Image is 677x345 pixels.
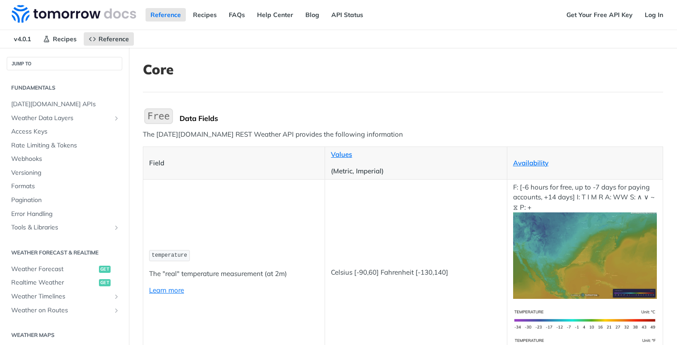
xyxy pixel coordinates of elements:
[11,127,120,136] span: Access Keys
[7,221,122,234] a: Tools & LibrariesShow subpages for Tools & Libraries
[11,306,111,315] span: Weather on Routes
[7,139,122,152] a: Rate Limiting & Tokens
[113,307,120,314] button: Show subpages for Weather on Routes
[149,158,319,168] p: Field
[7,304,122,317] a: Weather on RoutesShow subpages for Weather on Routes
[11,196,120,205] span: Pagination
[7,249,122,257] h2: Weather Forecast & realtime
[11,265,97,274] span: Weather Forecast
[7,263,122,276] a: Weather Forecastget
[7,194,122,207] a: Pagination
[84,32,134,46] a: Reference
[149,286,184,294] a: Learn more
[11,182,120,191] span: Formats
[99,266,111,273] span: get
[12,5,136,23] img: Tomorrow.io Weather API Docs
[53,35,77,43] span: Recipes
[11,114,111,123] span: Weather Data Layers
[9,32,36,46] span: v4.0.1
[331,267,501,278] p: Celsius [-90,60] Fahrenheit [-130,140]
[11,278,97,287] span: Realtime Weather
[513,315,657,323] span: Expand image
[7,276,122,289] a: Realtime Weatherget
[7,125,122,138] a: Access Keys
[113,224,120,231] button: Show subpages for Tools & Libraries
[180,114,663,123] div: Data Fields
[11,141,120,150] span: Rate Limiting & Tokens
[7,112,122,125] a: Weather Data LayersShow subpages for Weather Data Layers
[300,8,324,22] a: Blog
[38,32,81,46] a: Recipes
[99,279,111,286] span: get
[640,8,668,22] a: Log In
[11,223,111,232] span: Tools & Libraries
[143,61,663,78] h1: Core
[152,252,187,259] span: temperature
[7,152,122,166] a: Webhooks
[331,150,352,159] a: Values
[7,98,122,111] a: [DATE][DOMAIN_NAME] APIs
[252,8,298,22] a: Help Center
[11,292,111,301] span: Weather Timelines
[11,168,120,177] span: Versioning
[7,84,122,92] h2: Fundamentals
[7,207,122,221] a: Error Handling
[331,166,501,177] p: (Metric, Imperial)
[7,166,122,180] a: Versioning
[11,100,120,109] span: [DATE][DOMAIN_NAME] APIs
[11,210,120,219] span: Error Handling
[326,8,368,22] a: API Status
[7,290,122,303] a: Weather TimelinesShow subpages for Weather Timelines
[561,8,638,22] a: Get Your Free API Key
[7,331,122,339] h2: Weather Maps
[513,251,657,259] span: Expand image
[113,115,120,122] button: Show subpages for Weather Data Layers
[224,8,250,22] a: FAQs
[143,129,663,140] p: The [DATE][DOMAIN_NAME] REST Weather API provides the following information
[113,293,120,300] button: Show subpages for Weather Timelines
[99,35,129,43] span: Reference
[7,180,122,193] a: Formats
[146,8,186,22] a: Reference
[7,57,122,70] button: JUMP TO
[513,182,657,299] p: F: [-6 hours for free, up to -7 days for paying accounts, +14 days] I: T I M R A: WW S: ∧ ∨ ~ ⧖ P: +
[11,155,120,164] span: Webhooks
[188,8,222,22] a: Recipes
[149,269,319,279] p: The "real" temperature measurement (at 2m)
[513,159,548,167] a: Availability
